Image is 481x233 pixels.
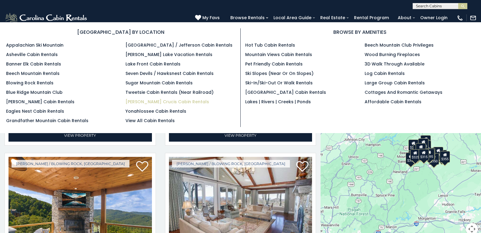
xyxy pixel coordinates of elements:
div: $355 [440,151,450,163]
a: Wood Burning Fireplaces [365,51,420,58]
a: Appalachian Ski Mountain [6,42,64,48]
a: Ski-in/Ski-Out or Walk Rentals [245,80,313,86]
img: phone-regular-white.png [457,15,463,21]
div: $350 [429,153,439,165]
a: Add to favorites [296,161,308,173]
a: Log Cabin Rentals [365,70,405,76]
a: Real Estate [317,13,348,23]
div: $325 [410,149,421,161]
h3: [GEOGRAPHIC_DATA] BY LOCATION [6,28,236,36]
a: [PERSON_NAME] Cabin Rentals [6,99,74,105]
span: My Favs [202,15,220,21]
a: My Favs [195,15,221,21]
div: $305 [408,139,419,151]
a: View All Cabin Rentals [125,118,175,124]
a: Beech Mountain Club Privileges [365,42,434,48]
a: Rental Program [351,13,392,23]
a: Pet Friendly Cabin Rentals [245,61,303,67]
a: Yonahlossee Cabin Rentals [125,108,186,114]
a: View Property [169,129,312,142]
div: $315 [419,149,429,161]
img: White-1-2.png [5,12,89,24]
div: $210 [416,143,426,155]
a: Eagles Nest Cabin Rentals [6,108,64,114]
a: [PERSON_NAME] Crucis Cabin Rentals [125,99,209,105]
a: Sugar Mountain Cabin Rentals [125,80,193,86]
a: Cottages and Romantic Getaways [365,89,442,95]
a: Mountain Views Cabin Rentals [245,51,312,58]
a: Large Group Cabin Rentals [365,80,425,86]
a: Lakes | Rivers | Creeks | Ponds [245,99,311,105]
a: Blue Ridge Mountain Club [6,89,63,95]
a: Asheville Cabin Rentals [6,51,58,58]
a: [PERSON_NAME] Lake Vacation Rentals [125,51,212,58]
a: [GEOGRAPHIC_DATA] / Jefferson Cabin Rentals [125,42,232,48]
a: Local Area Guide [270,13,314,23]
div: $480 [419,149,429,160]
a: Ski Slopes (Near or On Slopes) [245,70,314,76]
div: $320 [418,138,428,150]
div: $375 [406,152,416,164]
a: Banner Elk Cabin Rentals [6,61,61,67]
a: Tweetsie Cabin Rentals (Near Railroad) [125,89,214,95]
a: View Property [9,129,152,142]
a: Grandfather Mountain Cabin Rentals [6,118,88,124]
a: Seven Devils / Hawksnest Cabin Rentals [125,70,214,76]
a: 3D Walk Through Available [365,61,424,67]
a: Blowing Rock Rentals [6,80,53,86]
a: [GEOGRAPHIC_DATA] Cabin Rentals [245,89,326,95]
a: [PERSON_NAME] / Blowing Rock, [GEOGRAPHIC_DATA] [12,160,129,168]
a: [PERSON_NAME] / Blowing Rock, [GEOGRAPHIC_DATA] [172,160,290,168]
a: Owner Login [417,13,451,23]
div: $525 [421,135,431,147]
a: Hot Tub Cabin Rentals [245,42,295,48]
img: mail-regular-white.png [470,15,476,21]
h3: BROWSE BY AMENITIES [245,28,475,36]
div: $930 [433,147,443,158]
a: Add to favorites [136,161,148,173]
a: Affordable Cabin Rentals [365,99,421,105]
a: About [395,13,414,23]
div: $695 [424,149,435,160]
a: Lake Front Cabin Rentals [125,61,180,67]
a: Browse Rentals [227,13,268,23]
a: Beech Mountain Rentals [6,70,60,76]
